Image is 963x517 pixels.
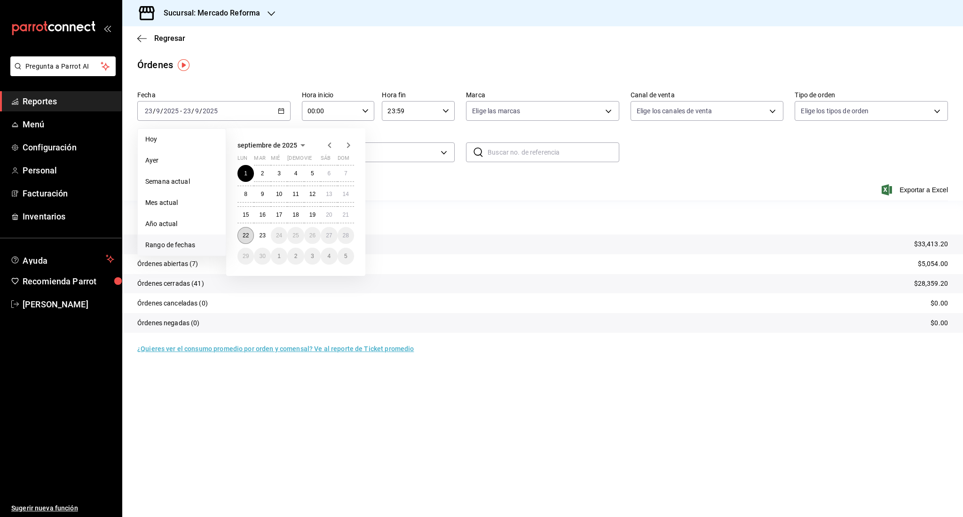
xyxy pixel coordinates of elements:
[145,156,218,165] span: Ayer
[195,107,199,115] input: --
[237,140,308,151] button: septiembre de 2025
[287,155,343,165] abbr: jueves
[304,248,321,265] button: 3 de octubre de 2025
[145,198,218,208] span: Mes actual
[259,253,265,259] abbr: 30 de septiembre de 2025
[23,275,114,288] span: Recomienda Parrot
[795,92,948,98] label: Tipo de orden
[801,106,868,116] span: Elige los tipos de orden
[254,186,270,203] button: 9 de septiembre de 2025
[137,279,204,289] p: Órdenes cerradas (41)
[144,107,153,115] input: --
[23,298,114,311] span: [PERSON_NAME]
[178,59,189,71] img: Tooltip marker
[321,155,331,165] abbr: sábado
[304,165,321,182] button: 5 de septiembre de 2025
[145,219,218,229] span: Año actual
[287,165,304,182] button: 4 de septiembre de 2025
[137,259,198,269] p: Órdenes abiertas (7)
[254,206,270,223] button: 16 de septiembre de 2025
[931,298,948,308] p: $0.00
[10,56,116,76] button: Pregunta a Parrot AI
[304,186,321,203] button: 12 de septiembre de 2025
[137,345,414,352] a: ¿Quieres ver el consumo promedio por orden y comensal? Ve al reporte de Ticket promedio
[914,239,948,249] p: $33,413.20
[338,186,354,203] button: 14 de septiembre de 2025
[338,206,354,223] button: 21 de septiembre de 2025
[237,227,254,244] button: 22 de septiembre de 2025
[237,248,254,265] button: 29 de septiembre de 2025
[137,92,291,98] label: Fecha
[326,232,332,239] abbr: 27 de septiembre de 2025
[254,165,270,182] button: 2 de septiembre de 2025
[137,58,173,72] div: Órdenes
[23,141,114,154] span: Configuración
[160,107,163,115] span: /
[254,155,265,165] abbr: martes
[11,503,114,513] span: Sugerir nueva función
[23,164,114,177] span: Personal
[271,206,287,223] button: 17 de septiembre de 2025
[145,177,218,187] span: Semana actual
[271,227,287,244] button: 24 de septiembre de 2025
[321,186,337,203] button: 13 de septiembre de 2025
[23,253,102,265] span: Ayuda
[23,118,114,131] span: Menú
[137,318,200,328] p: Órdenes negadas (0)
[7,68,116,78] a: Pregunta a Parrot AI
[244,191,247,197] abbr: 8 de septiembre de 2025
[344,170,347,177] abbr: 7 de septiembre de 2025
[137,34,185,43] button: Regresar
[884,184,948,196] button: Exportar a Excel
[287,227,304,244] button: 25 de septiembre de 2025
[153,107,156,115] span: /
[287,186,304,203] button: 11 de septiembre de 2025
[311,253,314,259] abbr: 3 de octubre de 2025
[326,211,332,218] abbr: 20 de septiembre de 2025
[292,211,299,218] abbr: 18 de septiembre de 2025
[137,298,208,308] p: Órdenes canceladas (0)
[154,34,185,43] span: Regresar
[637,106,712,116] span: Elige los canales de venta
[271,248,287,265] button: 1 de octubre de 2025
[23,187,114,200] span: Facturación
[254,227,270,244] button: 23 de septiembre de 2025
[309,191,316,197] abbr: 12 de septiembre de 2025
[302,92,375,98] label: Hora inicio
[343,211,349,218] abbr: 21 de septiembre de 2025
[261,191,264,197] abbr: 9 de septiembre de 2025
[23,210,114,223] span: Inventarios
[327,253,331,259] abbr: 4 de octubre de 2025
[259,232,265,239] abbr: 23 de septiembre de 2025
[271,186,287,203] button: 10 de septiembre de 2025
[321,248,337,265] button: 4 de octubre de 2025
[276,191,282,197] abbr: 10 de septiembre de 2025
[237,155,247,165] abbr: lunes
[243,253,249,259] abbr: 29 de septiembre de 2025
[237,141,297,149] span: septiembre de 2025
[382,92,455,98] label: Hora fin
[309,232,316,239] abbr: 26 de septiembre de 2025
[276,232,282,239] abbr: 24 de septiembre de 2025
[244,170,247,177] abbr: 1 de septiembre de 2025
[254,248,270,265] button: 30 de septiembre de 2025
[145,240,218,250] span: Rango de fechas
[237,206,254,223] button: 15 de septiembre de 2025
[304,155,312,165] abbr: viernes
[338,227,354,244] button: 28 de septiembre de 2025
[931,318,948,328] p: $0.00
[321,206,337,223] button: 20 de septiembre de 2025
[243,232,249,239] abbr: 22 de septiembre de 2025
[304,227,321,244] button: 26 de septiembre de 2025
[202,107,218,115] input: ----
[180,107,182,115] span: -
[321,165,337,182] button: 6 de septiembre de 2025
[237,186,254,203] button: 8 de septiembre de 2025
[918,259,948,269] p: $5,054.00
[343,191,349,197] abbr: 14 de septiembre de 2025
[294,253,298,259] abbr: 2 de octubre de 2025
[338,155,349,165] abbr: domingo
[321,227,337,244] button: 27 de septiembre de 2025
